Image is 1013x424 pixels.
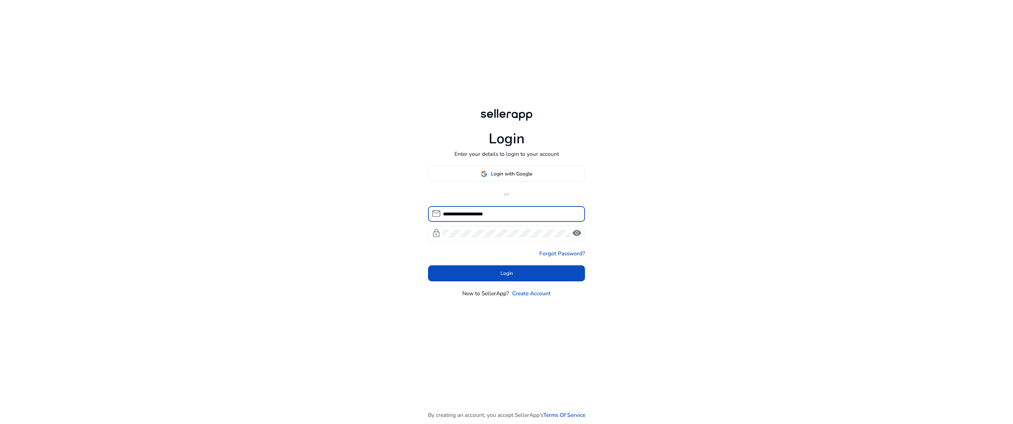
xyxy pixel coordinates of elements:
p: or [428,190,585,198]
span: lock [432,229,441,238]
span: visibility [572,229,581,238]
a: Forgot Password? [539,249,585,257]
a: Create Account [512,289,551,297]
span: mail [432,209,441,218]
span: Login with Google [491,170,532,178]
p: Enter your details to login to your account [454,150,559,158]
button: Login with Google [428,166,585,182]
a: Terms Of Service [543,411,585,419]
button: Login [428,265,585,281]
img: google-logo.svg [481,171,487,177]
span: Login [500,270,513,277]
h1: Login [489,131,525,148]
p: New to SellerApp? [462,289,509,297]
